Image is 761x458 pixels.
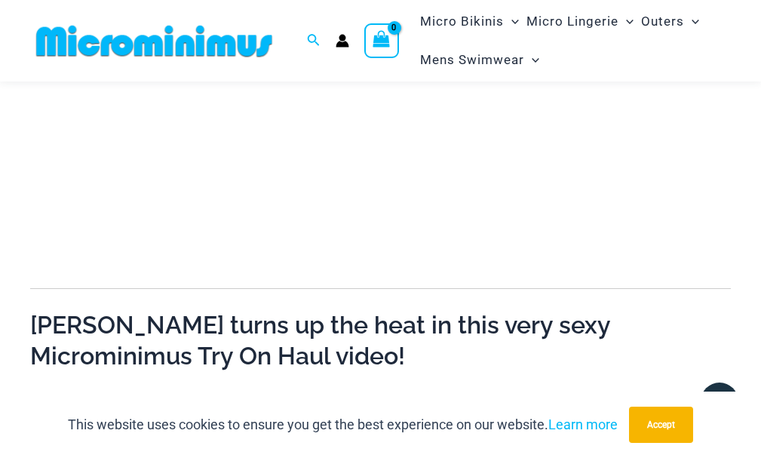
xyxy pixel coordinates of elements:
[420,2,504,41] span: Micro Bikinis
[420,41,524,79] span: Mens Swimwear
[416,2,523,41] a: Micro BikinisMenu ToggleMenu Toggle
[30,309,731,372] h2: [PERSON_NAME] turns up the heat in this very sexy Microminimus Try On Haul video!
[336,34,349,48] a: Account icon link
[364,23,399,58] a: View Shopping Cart, empty
[30,24,278,58] img: MM SHOP LOGO FLAT
[629,407,693,443] button: Accept
[548,417,618,432] a: Learn more
[307,32,321,51] a: Search icon link
[524,41,539,79] span: Menu Toggle
[504,2,519,41] span: Menu Toggle
[637,2,703,41] a: OutersMenu ToggleMenu Toggle
[618,2,634,41] span: Menu Toggle
[684,2,699,41] span: Menu Toggle
[526,2,618,41] span: Micro Lingerie
[523,2,637,41] a: Micro LingerieMenu ToggleMenu Toggle
[68,413,618,436] p: This website uses cookies to ensure you get the best experience on our website.
[416,41,543,79] a: Mens SwimwearMenu ToggleMenu Toggle
[641,2,684,41] span: Outers
[30,389,731,411] p: Join her as she gives her honest review about some of the world’s sultriest , , and more.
